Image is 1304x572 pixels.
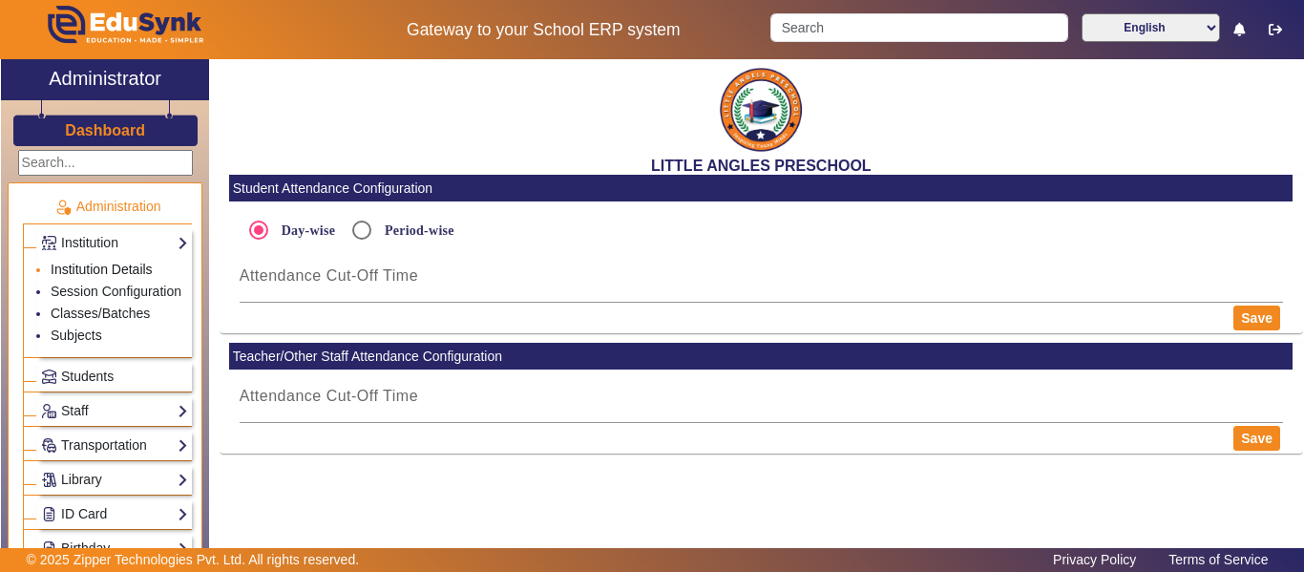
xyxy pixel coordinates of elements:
img: Students.png [42,370,56,384]
h5: Gateway to your School ERP system [337,20,751,40]
label: Day-wise [278,222,335,239]
img: Administration.png [54,199,72,216]
a: Terms of Service [1159,547,1277,572]
h3: Dashboard [65,121,145,139]
button: Save [1233,426,1280,451]
mat-card-header: Student Attendance Configuration [229,175,1293,201]
input: Search [770,13,1067,42]
mat-label: Attendance Cut-Off Time [240,267,418,284]
label: Period-wise [381,222,454,239]
mat-card-header: Teacher/Other Staff Attendance Configuration [229,343,1293,370]
h2: LITTLE ANGLES PRESCHOOL [220,157,1303,175]
span: Students [61,369,114,384]
a: Students [41,366,188,388]
mat-label: Attendance Cut-Off Time [240,388,418,404]
input: Search... [18,150,193,176]
input: Attendance Cut-Off Time [240,272,1283,295]
a: Session Configuration [51,284,181,299]
img: be2635b7-6ae6-4ea0-8b31-9ed2eb8b9e03 [713,64,809,157]
a: Subjects [51,328,102,343]
p: Administration [23,197,192,217]
h2: Administrator [49,67,161,90]
a: Administrator [1,59,209,100]
a: Classes/Batches [51,306,150,321]
a: Privacy Policy [1043,547,1146,572]
a: Institution Details [51,262,153,277]
a: Dashboard [64,120,146,140]
p: © 2025 Zipper Technologies Pvt. Ltd. All rights reserved. [27,550,360,570]
input: Attendance Cut-Off Time [240,392,1283,415]
button: Save [1233,306,1280,330]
